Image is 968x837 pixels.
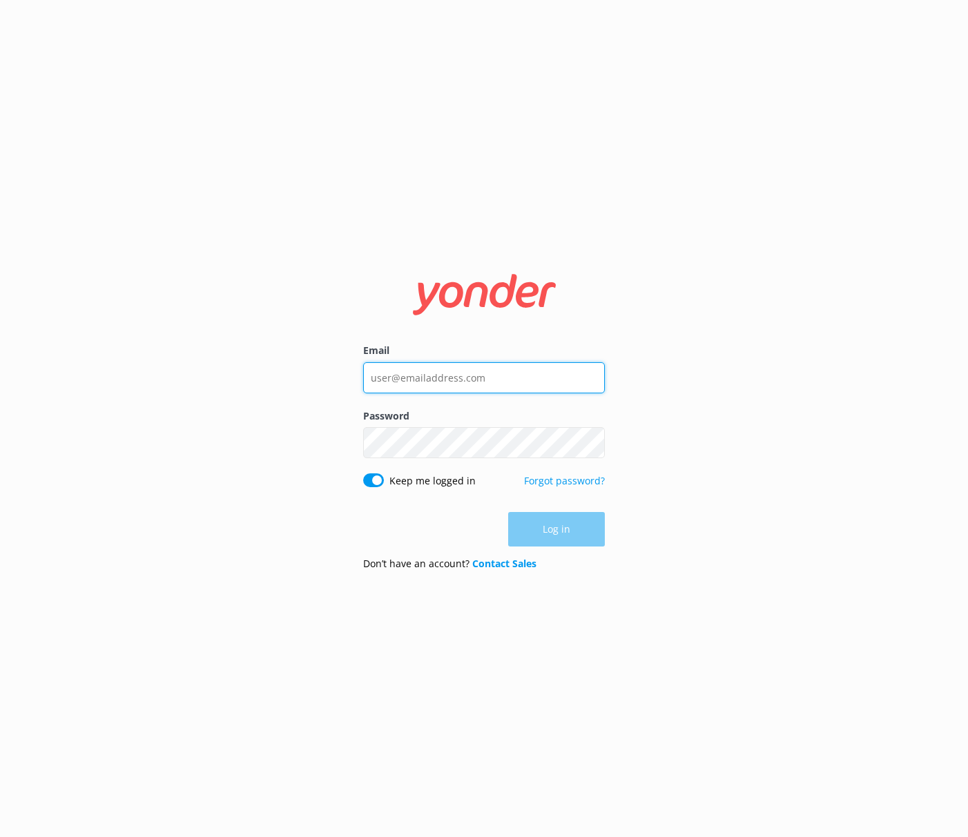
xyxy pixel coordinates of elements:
[577,429,605,457] button: Show password
[524,474,605,487] a: Forgot password?
[472,557,536,570] a: Contact Sales
[363,408,605,424] label: Password
[363,343,605,358] label: Email
[389,473,476,489] label: Keep me logged in
[363,362,605,393] input: user@emailaddress.com
[363,556,536,571] p: Don’t have an account?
